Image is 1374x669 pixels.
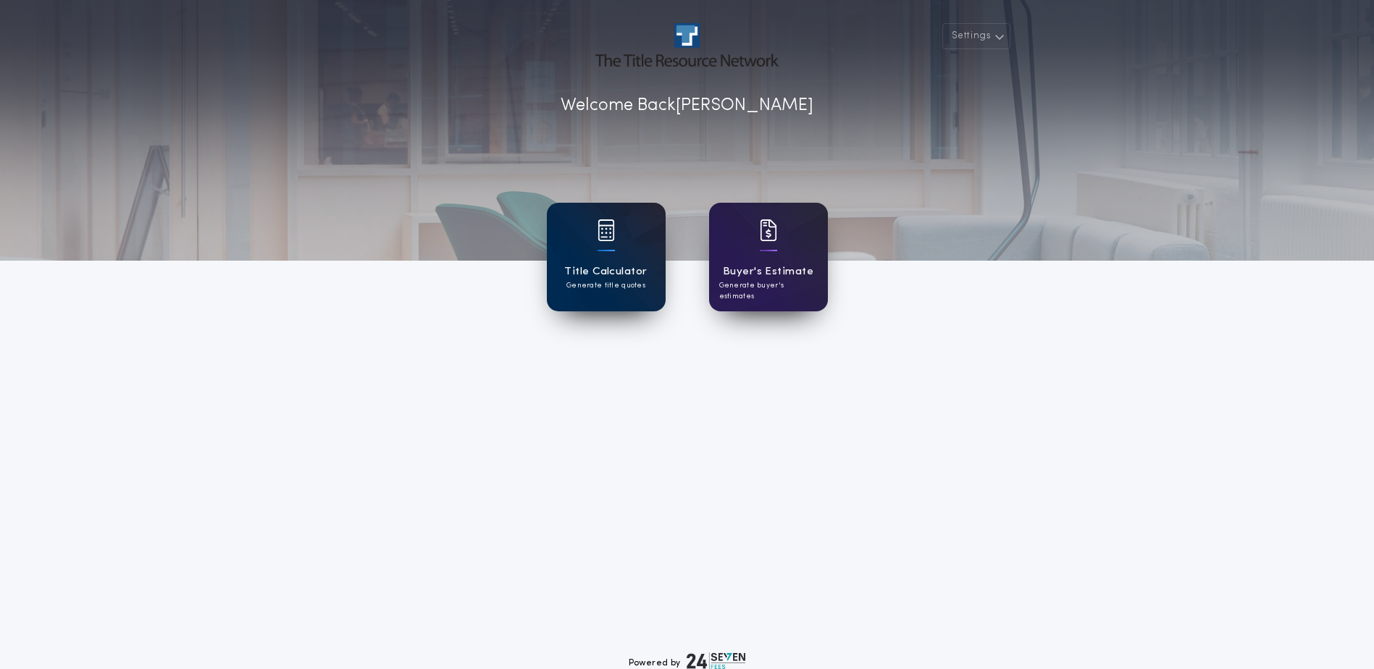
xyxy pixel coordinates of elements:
[595,23,778,67] img: account-logo
[566,280,645,291] p: Generate title quotes
[760,219,777,241] img: card icon
[719,280,818,302] p: Generate buyer's estimates
[723,264,813,280] h1: Buyer's Estimate
[561,93,813,119] p: Welcome Back [PERSON_NAME]
[942,23,1010,49] button: Settings
[564,264,647,280] h1: Title Calculator
[547,203,666,311] a: card iconTitle CalculatorGenerate title quotes
[598,219,615,241] img: card icon
[709,203,828,311] a: card iconBuyer's EstimateGenerate buyer's estimates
